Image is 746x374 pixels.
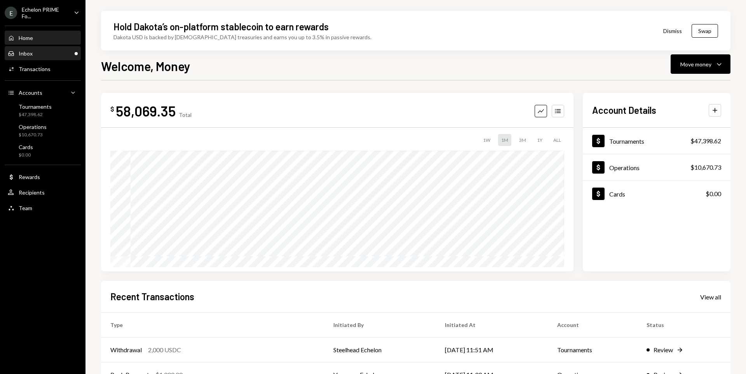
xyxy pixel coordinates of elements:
h2: Account Details [592,104,656,117]
div: Home [19,35,33,41]
a: Tournaments$47,398.62 [5,101,81,120]
th: Status [637,313,730,337]
a: Inbox [5,46,81,60]
div: 2,000 USDC [148,345,181,355]
a: Home [5,31,81,45]
th: Type [101,313,324,337]
h2: Recent Transactions [110,290,194,303]
a: View all [700,292,721,301]
div: Echelon PRIME Fo... [22,6,68,19]
a: Recipients [5,185,81,199]
div: 1M [498,134,511,146]
div: ALL [550,134,564,146]
div: $0.00 [19,152,33,158]
a: Tournaments$47,398.62 [583,128,730,154]
div: Dakota USD is backed by [DEMOGRAPHIC_DATA] treasuries and earns you up to 3.5% in passive rewards. [113,33,371,41]
a: Transactions [5,62,81,76]
td: [DATE] 11:51 AM [436,337,548,362]
a: Operations$10,670.73 [583,154,730,180]
button: Swap [692,24,718,38]
div: Transactions [19,66,51,72]
div: Operations [609,164,640,171]
div: Rewards [19,174,40,180]
a: Rewards [5,170,81,184]
div: Tournaments [19,103,52,110]
th: Account [548,313,637,337]
div: Team [19,205,32,211]
button: Move money [671,54,730,74]
div: Hold Dakota’s on-platform stablecoin to earn rewards [113,20,329,33]
a: Cards$0.00 [583,181,730,207]
div: Review [654,345,673,355]
div: Withdrawal [110,345,142,355]
td: Tournaments [548,337,637,362]
div: Inbox [19,50,33,57]
div: Recipients [19,189,45,196]
div: Accounts [19,89,42,96]
a: Accounts [5,85,81,99]
div: Total [179,111,192,118]
a: Operations$10,670.73 [5,121,81,140]
div: 58,069.35 [116,102,176,120]
div: $0.00 [706,189,721,198]
a: Cards$0.00 [5,141,81,160]
button: Dismiss [654,22,692,40]
div: Move money [680,60,711,68]
div: 1Y [534,134,546,146]
div: Tournaments [609,137,644,145]
div: $10,670.73 [690,163,721,172]
h1: Welcome, Money [101,58,190,74]
a: Team [5,201,81,215]
div: 1W [480,134,493,146]
div: E [5,7,17,19]
th: Initiated By [324,313,436,337]
div: Operations [19,124,47,130]
div: Cards [609,190,625,198]
div: Cards [19,144,33,150]
th: Initiated At [436,313,548,337]
div: $ [110,105,114,113]
div: 3M [516,134,529,146]
div: $47,398.62 [690,136,721,146]
div: $10,670.73 [19,132,47,138]
td: Steelhead Echelon [324,337,436,362]
div: $47,398.62 [19,111,52,118]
